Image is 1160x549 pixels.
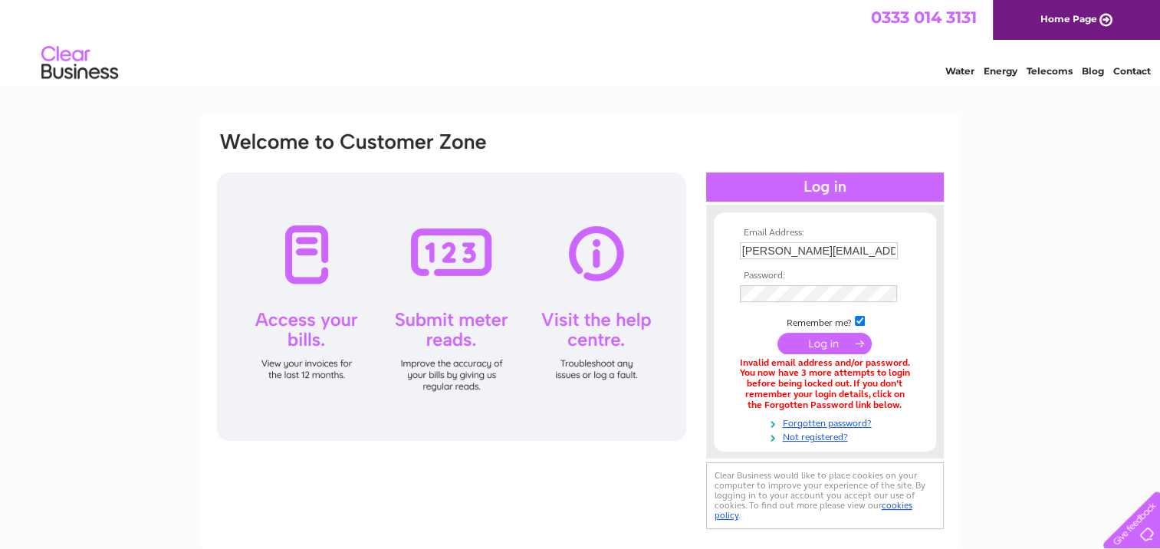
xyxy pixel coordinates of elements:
[1113,65,1151,77] a: Contact
[740,358,910,411] div: Invalid email address and/or password. You now have 3 more attempts to login before being locked ...
[41,40,119,87] img: logo.png
[871,8,977,27] a: 0333 014 3131
[736,228,914,238] th: Email Address:
[715,500,912,521] a: cookies policy
[945,65,974,77] a: Water
[740,415,914,429] a: Forgotten password?
[777,333,872,354] input: Submit
[984,65,1017,77] a: Energy
[706,462,944,529] div: Clear Business would like to place cookies on your computer to improve your experience of the sit...
[740,429,914,443] a: Not registered?
[1082,65,1104,77] a: Blog
[736,314,914,329] td: Remember me?
[736,271,914,281] th: Password:
[219,8,943,74] div: Clear Business is a trading name of Verastar Limited (registered in [GEOGRAPHIC_DATA] No. 3667643...
[1027,65,1073,77] a: Telecoms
